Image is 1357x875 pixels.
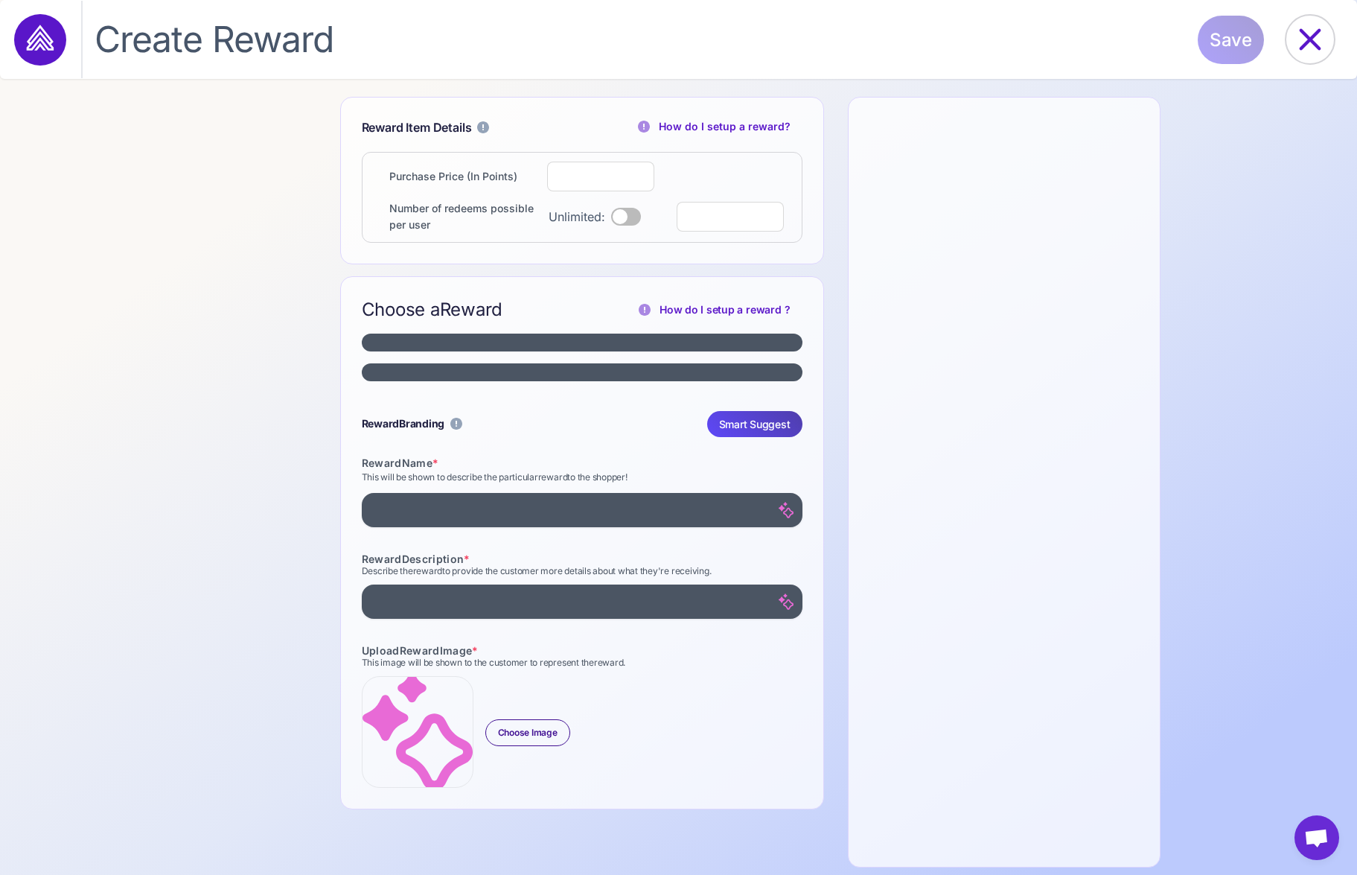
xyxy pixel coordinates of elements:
span: reward [413,565,443,576]
img: magic.d42cba1e.svg [779,594,794,610]
div: Description [362,551,802,567]
span: Reward [362,456,402,469]
div: Branding [362,416,445,432]
div: Upload Image [362,643,802,658]
div: Reward Item Details [362,118,472,137]
label: Unlimited: [549,208,605,226]
span: Smart Suggest [719,411,791,437]
span: Create Reward [95,17,334,62]
a: How do I setup areward? [633,302,802,318]
div: Chat öffnen [1294,815,1339,860]
span: Reward [440,299,503,320]
span: reward [746,302,782,318]
span: Reward [362,417,400,430]
img: magic.d42cba1e.svg [362,676,473,788]
span: reward [594,657,624,668]
div: This image will be shown to the customer to represent the . [362,658,802,667]
div: This will be shown to describe the particular to the shopper! [362,471,802,484]
span: Reward [400,644,440,657]
span: Save [1210,16,1252,64]
a: How do I setup a reward? [632,118,802,135]
span: Choose a [362,298,503,322]
div: Number of redeems possible per user [389,200,537,233]
span: Reward [362,553,402,565]
span: reward [538,471,568,483]
div: Describe the to provide the customer more details about what they're receiving. [362,567,802,576]
div: Purchase Price (In Points) [389,168,517,185]
div: Name [362,455,802,471]
img: magic.d42cba1e.svg [779,502,794,518]
span: Choose Image [498,726,558,739]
